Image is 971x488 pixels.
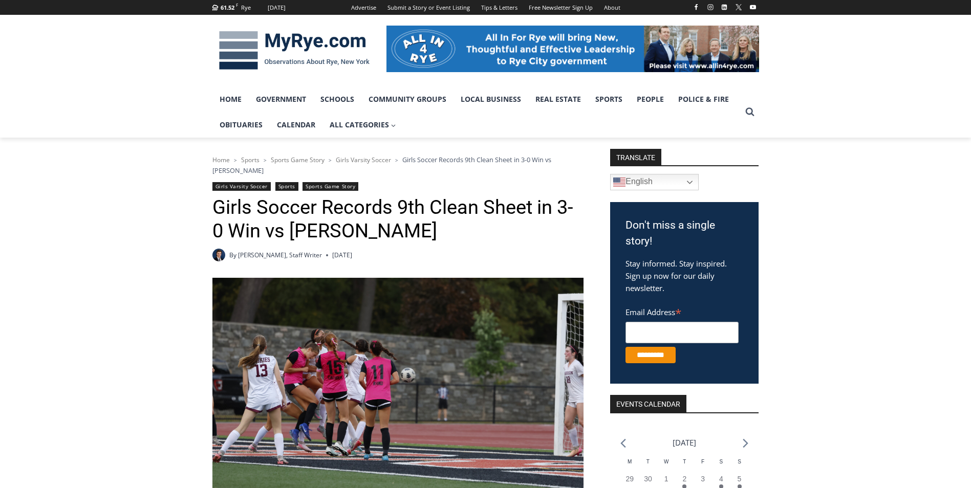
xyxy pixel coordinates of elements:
span: S [738,459,741,464]
time: 4 [719,475,723,483]
time: 30 [644,475,652,483]
span: > [234,157,237,164]
span: Girls Soccer Records 9th Clean Sheet in 3-0 Win vs [PERSON_NAME] [212,155,551,174]
li: [DATE] [673,436,696,450]
a: Community Groups [361,86,454,112]
div: Friday [694,458,712,474]
a: People [630,86,671,112]
nav: Breadcrumbs [212,154,584,175]
time: 29 [625,475,634,483]
div: Thursday [676,458,694,474]
time: 5 [738,475,742,483]
div: Monday [620,458,639,474]
time: 1 [664,475,668,483]
span: S [719,459,723,464]
span: By [229,250,236,260]
nav: Primary Navigation [212,86,741,138]
div: Saturday [712,458,730,474]
span: F [236,2,238,8]
span: > [329,157,332,164]
img: en [613,176,625,188]
a: [PERSON_NAME], Staff Writer [238,251,322,259]
a: Home [212,156,230,164]
a: Schools [313,86,361,112]
a: Calendar [270,112,322,138]
time: 3 [701,475,705,483]
a: Author image [212,249,225,261]
time: [DATE] [332,250,352,260]
span: > [264,157,267,164]
div: Wednesday [657,458,676,474]
a: Next month [743,438,748,448]
label: Email Address [625,302,739,320]
a: Sports [241,156,260,164]
h1: Girls Soccer Records 9th Clean Sheet in 3-0 Win vs [PERSON_NAME] [212,196,584,242]
span: T [683,459,686,464]
button: View Search Form [741,103,759,121]
span: T [646,459,650,464]
a: Girls Varsity Soccer [336,156,391,164]
a: Obituaries [212,112,270,138]
a: Home [212,86,249,112]
a: Sports Game Story [303,182,358,191]
a: YouTube [747,1,759,13]
h2: Events Calendar [610,395,686,412]
img: Charlie Morris headshot PROFESSIONAL HEADSHOT [212,249,225,261]
div: Tuesday [639,458,657,474]
a: Government [249,86,313,112]
a: Linkedin [718,1,730,13]
span: W [664,459,668,464]
span: M [628,459,632,464]
a: Police & Fire [671,86,736,112]
div: Rye [241,3,251,12]
a: Girls Varsity Soccer [212,182,271,191]
a: Sports [275,182,298,191]
a: Instagram [704,1,717,13]
h3: Don't miss a single story! [625,217,743,250]
a: All Categories [322,112,403,138]
span: F [701,459,704,464]
div: [DATE] [268,3,286,12]
a: Facebook [690,1,702,13]
p: Stay informed. Stay inspired. Sign up now for our daily newsletter. [625,257,743,294]
a: X [732,1,745,13]
span: 61.52 [221,4,234,11]
a: Sports [588,86,630,112]
img: All in for Rye [386,26,759,72]
strong: TRANSLATE [610,149,661,165]
div: Sunday [730,458,749,474]
span: > [395,157,398,164]
a: English [610,174,699,190]
a: Previous month [620,438,626,448]
time: 2 [682,475,686,483]
a: Sports Game Story [271,156,325,164]
img: MyRye.com [212,24,376,77]
a: Real Estate [528,86,588,112]
span: All Categories [330,119,396,130]
a: Local Business [454,86,528,112]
